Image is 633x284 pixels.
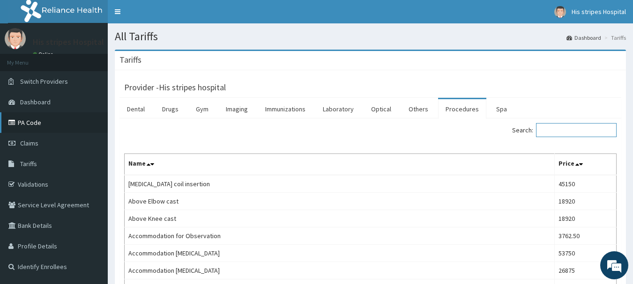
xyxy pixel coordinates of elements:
[125,262,555,279] td: Accommodation [MEDICAL_DATA]
[554,227,616,245] td: 3762.50
[125,154,555,175] th: Name
[33,51,55,58] a: Online
[49,52,157,65] div: Chat with us now
[554,154,616,175] th: Price
[512,123,617,137] label: Search:
[572,7,626,16] span: His stripes Hospital
[154,5,176,27] div: Minimize live chat window
[125,193,555,210] td: Above Elbow cast
[258,99,313,119] a: Immunizations
[188,99,216,119] a: Gym
[554,6,566,18] img: User Image
[20,160,37,168] span: Tariffs
[119,99,152,119] a: Dental
[5,187,179,219] textarea: Type your message and hit 'Enter'
[401,99,436,119] a: Others
[125,210,555,227] td: Above Knee cast
[115,30,626,43] h1: All Tariffs
[5,28,26,49] img: User Image
[125,227,555,245] td: Accommodation for Observation
[119,56,141,64] h3: Tariffs
[554,210,616,227] td: 18920
[566,34,601,42] a: Dashboard
[155,99,186,119] a: Drugs
[124,83,226,92] h3: Provider - His stripes hospital
[125,175,555,193] td: [MEDICAL_DATA] coil insertion
[17,47,38,70] img: d_794563401_company_1708531726252_794563401
[54,83,129,178] span: We're online!
[438,99,486,119] a: Procedures
[33,38,104,46] p: His stripes Hospital
[602,34,626,42] li: Tariffs
[536,123,617,137] input: Search:
[364,99,399,119] a: Optical
[125,245,555,262] td: Accommodation [MEDICAL_DATA]
[315,99,361,119] a: Laboratory
[554,262,616,279] td: 26875
[554,175,616,193] td: 45150
[20,77,68,86] span: Switch Providers
[218,99,255,119] a: Imaging
[489,99,514,119] a: Spa
[554,245,616,262] td: 53750
[20,98,51,106] span: Dashboard
[20,139,38,147] span: Claims
[554,193,616,210] td: 18920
